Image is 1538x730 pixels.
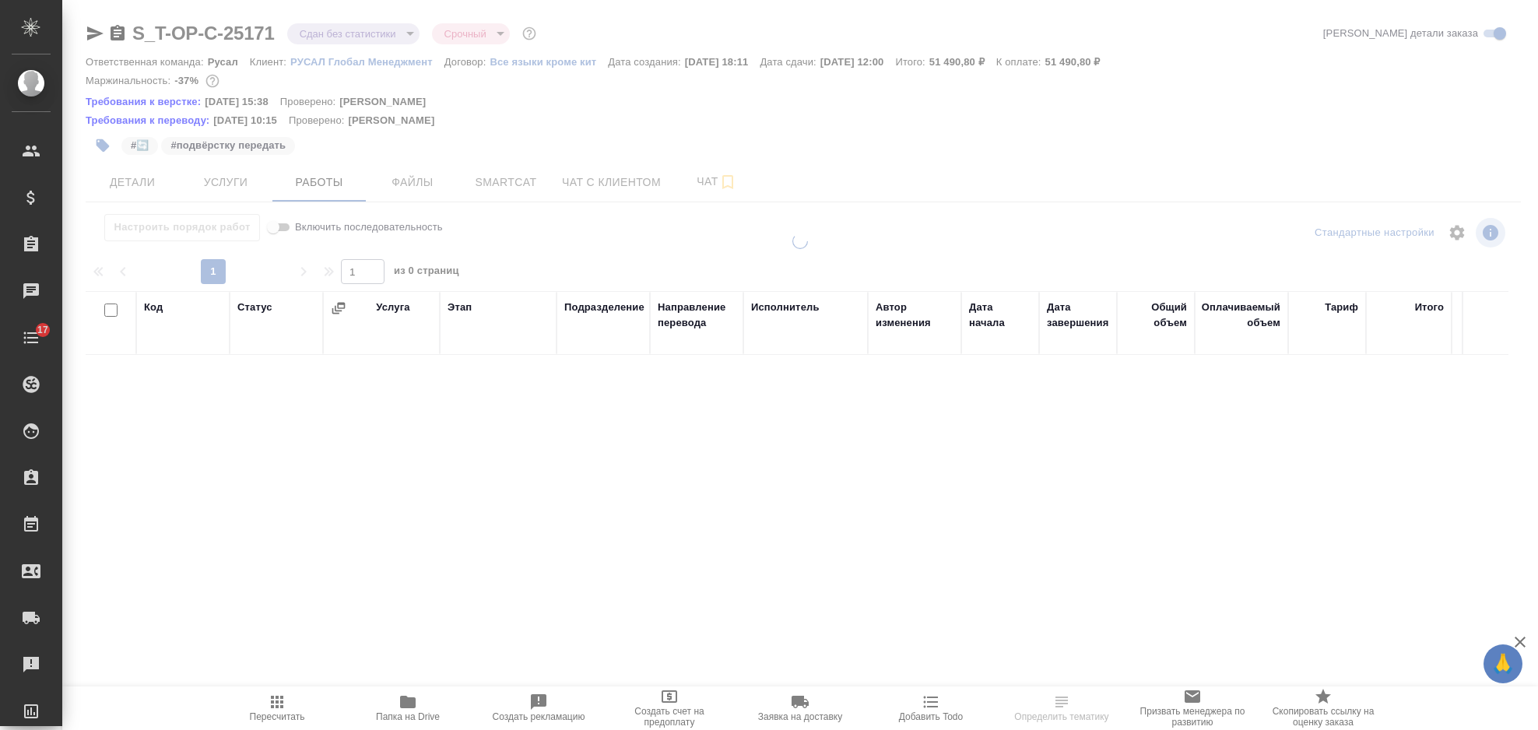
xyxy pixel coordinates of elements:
[237,300,272,315] div: Статус
[144,300,163,315] div: Код
[1490,648,1516,680] span: 🙏
[1125,300,1187,331] div: Общий объем
[1047,300,1109,331] div: Дата завершения
[331,300,346,316] button: Сгруппировать
[564,300,644,315] div: Подразделение
[969,300,1031,331] div: Дата начала
[751,300,820,315] div: Исполнитель
[658,300,736,331] div: Направление перевода
[28,322,58,338] span: 17
[1459,300,1529,346] div: Прогресс исполнителя в SC
[1415,300,1444,315] div: Итого
[1325,300,1358,315] div: Тариф
[448,300,472,315] div: Этап
[1484,644,1522,683] button: 🙏
[876,300,953,331] div: Автор изменения
[1202,300,1280,331] div: Оплачиваемый объем
[4,318,58,357] a: 17
[376,300,409,315] div: Услуга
